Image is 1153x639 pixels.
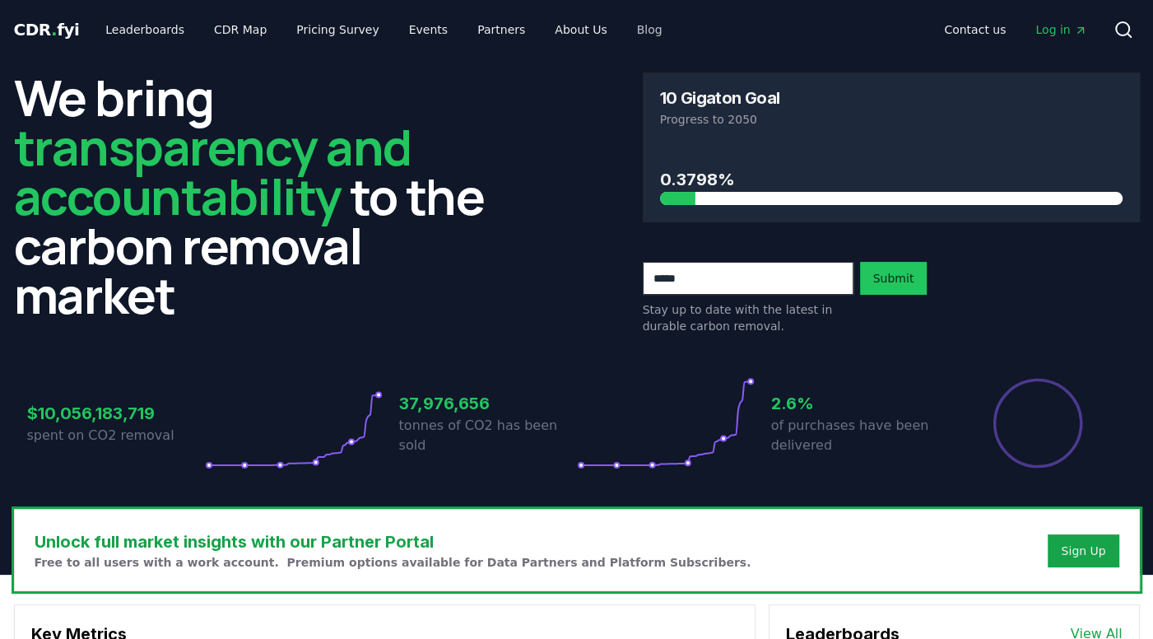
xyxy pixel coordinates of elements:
nav: Main [92,15,675,44]
span: Log in [1035,21,1086,38]
a: Sign Up [1061,543,1105,559]
button: Sign Up [1048,534,1118,567]
p: Progress to 2050 [660,111,1123,128]
a: Log in [1022,15,1100,44]
div: Percentage of sales delivered [992,377,1084,469]
a: Partners [464,15,538,44]
a: About Us [542,15,620,44]
a: Events [396,15,461,44]
h3: $10,056,183,719 [27,401,205,426]
p: spent on CO2 removal [27,426,205,445]
p: of purchases have been delivered [771,416,949,455]
span: transparency and accountability [14,113,411,230]
a: Contact us [931,15,1019,44]
button: Submit [860,262,928,295]
h3: 10 Gigaton Goal [660,90,780,106]
h3: 0.3798% [660,167,1123,192]
p: Free to all users with a work account. Premium options available for Data Partners and Platform S... [35,554,751,571]
a: Blog [624,15,676,44]
h2: We bring to the carbon removal market [14,72,511,319]
h3: 37,976,656 [399,391,577,416]
a: CDR.fyi [14,18,80,41]
h3: 2.6% [771,391,949,416]
span: . [51,20,57,40]
nav: Main [931,15,1100,44]
a: CDR Map [201,15,280,44]
a: Leaderboards [92,15,198,44]
a: Pricing Survey [283,15,392,44]
p: Stay up to date with the latest in durable carbon removal. [643,301,853,334]
p: tonnes of CO2 has been sold [399,416,577,455]
h3: Unlock full market insights with our Partner Portal [35,529,751,554]
span: CDR fyi [14,20,80,40]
